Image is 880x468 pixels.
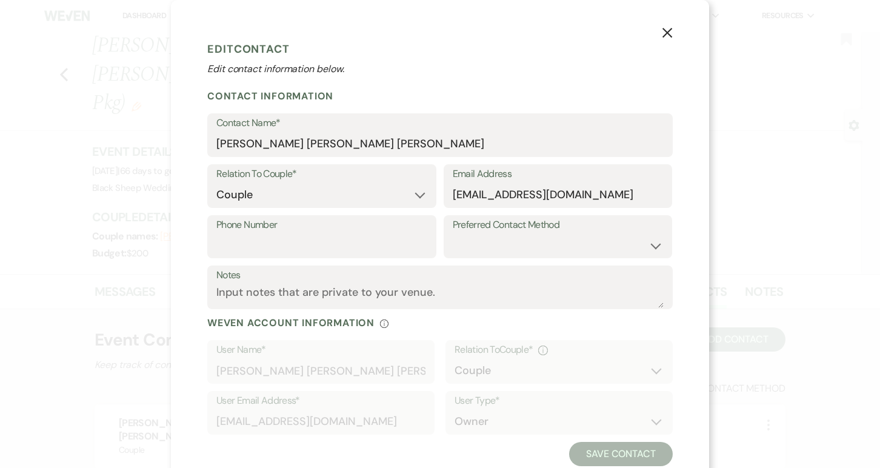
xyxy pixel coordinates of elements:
label: Phone Number [216,216,427,234]
button: Save Contact [569,442,673,466]
div: Weven Account Information [207,316,673,329]
h1: Edit Contact [207,40,673,58]
label: Relation To Couple* [216,165,427,183]
h2: Contact Information [207,90,673,102]
input: First and Last Name [216,132,664,156]
p: Edit contact information below. [207,62,673,76]
label: User Type* [455,392,664,410]
label: User Email Address* [216,392,425,410]
label: Notes [216,267,664,284]
div: Relation To Couple * [455,341,664,359]
label: User Name* [216,341,425,359]
label: Email Address [453,165,664,183]
label: Contact Name* [216,115,664,132]
label: Preferred Contact Method [453,216,664,234]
